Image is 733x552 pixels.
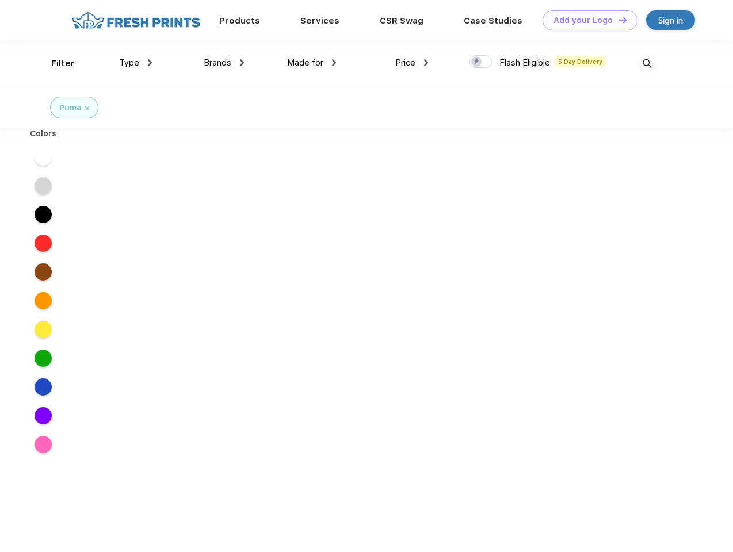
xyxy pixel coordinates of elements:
[646,10,695,30] a: Sign in
[85,106,89,110] img: filter_cancel.svg
[637,54,656,73] img: desktop_search.svg
[51,57,75,70] div: Filter
[658,14,683,27] div: Sign in
[300,16,339,26] a: Services
[395,57,415,68] span: Price
[148,59,152,66] img: dropdown.png
[240,59,244,66] img: dropdown.png
[332,59,336,66] img: dropdown.png
[499,57,550,68] span: Flash Eligible
[21,128,66,140] div: Colors
[619,17,627,23] img: DT
[424,59,428,66] img: dropdown.png
[68,10,204,30] img: fo%20logo%202.webp
[59,102,82,114] div: Puma
[204,57,231,68] span: Brands
[287,57,323,68] span: Made for
[553,16,613,25] div: Add your Logo
[119,57,139,68] span: Type
[555,56,606,67] span: 5 Day Delivery
[380,16,423,26] a: CSR Swag
[219,16,260,26] a: Products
